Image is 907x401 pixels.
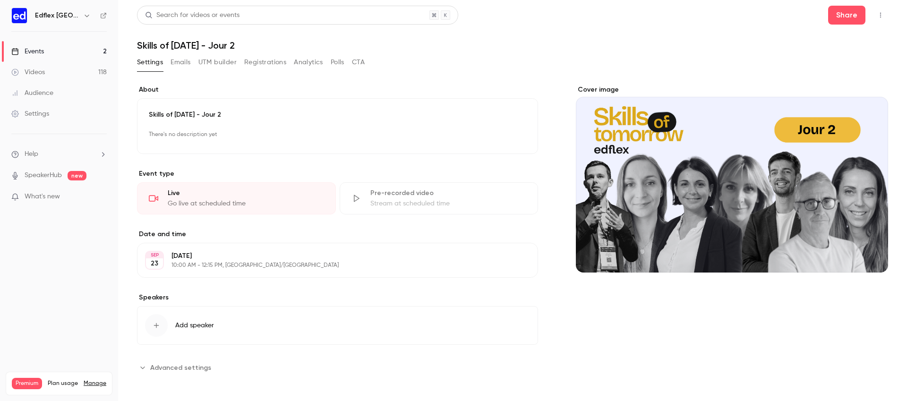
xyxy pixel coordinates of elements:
img: Edflex France [12,8,27,23]
button: UTM builder [198,55,237,70]
p: 10:00 AM - 12:15 PM, [GEOGRAPHIC_DATA]/[GEOGRAPHIC_DATA] [171,262,488,269]
div: Audience [11,88,53,98]
label: Cover image [576,85,888,94]
span: Advanced settings [150,363,211,373]
a: SpeakerHub [25,171,62,180]
button: Registrations [244,55,286,70]
h6: Edflex [GEOGRAPHIC_DATA] [35,11,79,20]
p: There's no description yet [149,127,526,142]
div: Go live at scheduled time [168,199,324,208]
button: Share [828,6,865,25]
div: Events [11,47,44,56]
div: Settings [11,109,49,119]
iframe: Noticeable Trigger [95,193,107,201]
div: Pre-recorded video [370,188,527,198]
span: Premium [12,378,42,389]
button: CTA [352,55,365,70]
a: Manage [84,380,106,387]
button: Advanced settings [137,360,217,375]
div: Live [168,188,324,198]
button: Add speaker [137,306,538,345]
span: Help [25,149,38,159]
label: Speakers [137,293,538,302]
span: Add speaker [175,321,214,330]
span: new [68,171,86,180]
p: Event type [137,169,538,179]
span: What's new [25,192,60,202]
div: Search for videos or events [145,10,240,20]
p: [DATE] [171,251,488,261]
button: Polls [331,55,344,70]
div: Pre-recorded videoStream at scheduled time [340,182,539,214]
section: Advanced settings [137,360,538,375]
span: Plan usage [48,380,78,387]
label: About [137,85,538,94]
div: LiveGo live at scheduled time [137,182,336,214]
p: 23 [151,259,158,268]
h1: Skills of [DATE] - Jour 2 [137,40,888,51]
div: Stream at scheduled time [370,199,527,208]
button: Analytics [294,55,323,70]
p: Skills of [DATE] - Jour 2 [149,110,526,119]
section: Cover image [576,85,888,273]
li: help-dropdown-opener [11,149,107,159]
div: Videos [11,68,45,77]
label: Date and time [137,230,538,239]
button: Emails [171,55,190,70]
button: Settings [137,55,163,70]
div: SEP [146,252,163,258]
